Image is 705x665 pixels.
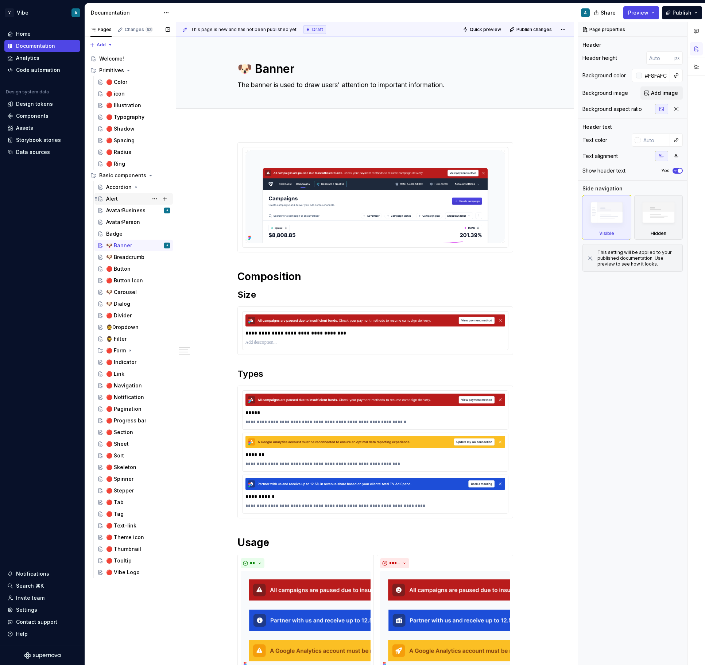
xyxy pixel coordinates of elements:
a: AvatarPerson [94,216,173,228]
div: 🔴 Tab [106,499,124,506]
div: Home [16,30,31,38]
p: px [674,55,680,61]
h1: Usage [237,536,513,549]
div: 🔴 Shadow [106,125,135,132]
div: 🔴 Thumbnail [106,545,141,553]
a: Code automation [4,64,80,76]
div: 🔴 Divider [106,312,132,319]
a: 🔴 Color [94,76,173,88]
div: This setting will be applied to your published documentation. Use preview to see how it looks. [597,250,678,267]
div: 🔴 Spacing [106,137,135,144]
div: 🧔‍♂️ Filter [106,335,127,343]
a: Settings [4,604,80,616]
div: Data sources [16,148,50,156]
a: AvatarBusinessA [94,205,173,216]
span: Draft [312,27,323,32]
a: Accordion [94,181,173,193]
span: Preview [628,9,648,16]
div: Background image [582,89,628,97]
a: 🔴 Link [94,368,173,380]
div: Code automation [16,66,60,74]
div: Basic components [88,170,173,181]
a: 🔴 Stepper [94,485,173,496]
a: 🔴 Typography [94,111,173,123]
a: 🐶 Breadcrumb [94,251,173,263]
div: 🧔‍♂️Dropdown [106,324,139,331]
a: 🔴 Illustration [94,100,173,111]
a: Badge [94,228,173,240]
div: AvatarBusiness [106,207,146,214]
a: Assets [4,122,80,134]
div: Header text [582,123,612,131]
div: Help [16,630,28,638]
a: Documentation [4,40,80,52]
div: 🔴 Typography [106,113,144,121]
button: Share [590,6,620,19]
a: 🔴 Tooltip [94,555,173,567]
div: 🔴 Vibe Logo [106,569,140,576]
div: 🔴 Form [106,347,126,354]
div: A [166,207,168,214]
input: Auto [640,134,670,147]
div: Text alignment [582,152,618,160]
div: Pages [90,27,112,32]
span: Publish [673,9,692,16]
div: A [584,10,587,16]
div: A [166,242,168,249]
div: 🐶 Dialog [106,300,130,308]
div: 🐶 Carousel [106,289,137,296]
span: Add [97,42,106,48]
a: Invite team [4,592,80,604]
label: Yes [661,168,670,174]
div: Accordion [106,183,132,191]
a: 🐶 Dialog [94,298,173,310]
div: Primitives [99,67,124,74]
button: Preview [623,6,659,19]
a: Data sources [4,146,80,158]
div: Welcome! [99,55,124,62]
span: Add image [651,89,678,97]
div: Notifications [16,570,49,577]
div: 🔴 Progress bar [106,417,146,424]
a: 🔴 Navigation [94,380,173,391]
div: 🔴 Pagination [106,405,142,413]
div: 🔴 Spinner [106,475,133,483]
a: 🔴 Shadow [94,123,173,135]
div: 🔴 Sheet [106,440,129,448]
div: 🔴 Skeleton [106,464,136,471]
a: 🔴 Divider [94,310,173,321]
a: 🔴 Radius [94,146,173,158]
div: 🔴 Button Icon [106,277,143,284]
div: Contact support [16,618,57,626]
div: 🔴 Section [106,429,133,436]
a: 🔴 Ring [94,158,173,170]
h2: Types [237,368,513,380]
span: 53 [146,27,153,32]
div: Primitives [88,65,173,76]
a: Alert [94,193,173,205]
a: Analytics [4,52,80,64]
div: AvatarPerson [106,219,140,226]
button: Add image [640,86,683,100]
div: 🔴 Radius [106,148,131,156]
svg: Supernova Logo [24,652,61,659]
div: Storybook stories [16,136,61,144]
div: A [74,10,77,16]
a: 🧔‍♂️ Filter [94,333,173,345]
div: V [5,8,14,17]
div: 🔴 Tooltip [106,557,132,564]
div: Background color [582,72,626,79]
span: Publish changes [516,27,552,32]
div: 🐶 Breadcrumb [106,254,144,261]
button: Search ⌘K [4,580,80,592]
div: Search ⌘K [16,582,44,589]
button: Help [4,628,80,640]
a: 🧔‍♂️Dropdown [94,321,173,333]
div: 🔴 Color [106,78,127,86]
a: 🐶 Carousel [94,286,173,298]
div: 🔴 icon [106,90,125,97]
a: 🔴 Skeleton [94,461,173,473]
div: 🐶 Banner [106,242,132,249]
h1: Composition [237,270,513,283]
